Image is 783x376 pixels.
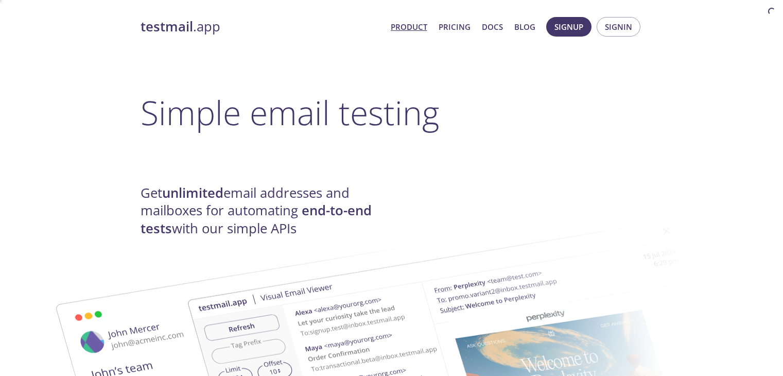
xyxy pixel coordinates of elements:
button: Signin [597,17,640,37]
h1: Simple email testing [141,93,643,132]
span: Signin [605,20,632,33]
strong: testmail [141,18,193,36]
h4: Get email addresses and mailboxes for automating with our simple APIs [141,184,392,237]
a: Docs [482,20,503,33]
a: Product [391,20,427,33]
strong: end-to-end tests [141,201,372,237]
button: Signup [546,17,591,37]
a: Pricing [439,20,471,33]
span: Signup [554,20,583,33]
strong: unlimited [162,184,223,202]
a: Blog [514,20,535,33]
a: testmail.app [141,18,382,36]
